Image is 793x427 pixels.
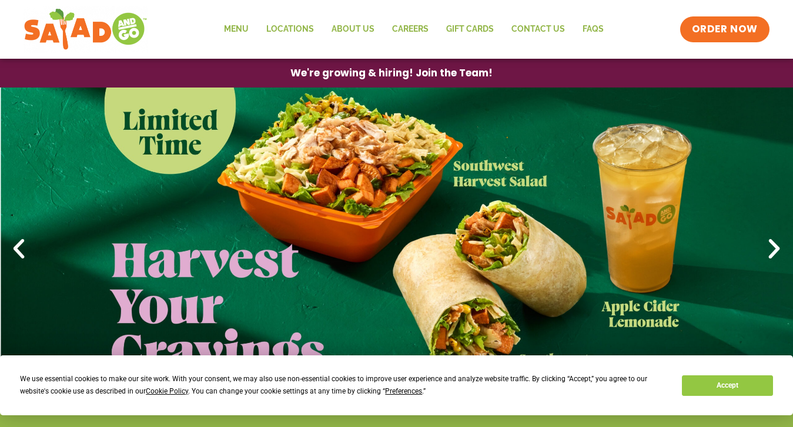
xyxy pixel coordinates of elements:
[215,16,257,43] a: Menu
[680,16,769,42] a: ORDER NOW
[503,16,574,43] a: Contact Us
[383,16,437,43] a: Careers
[24,6,148,53] img: new-SAG-logo-768×292
[323,16,383,43] a: About Us
[290,68,493,78] span: We're growing & hiring! Join the Team!
[682,375,772,396] button: Accept
[215,16,613,43] nav: Menu
[761,236,787,262] div: Next slide
[6,236,32,262] div: Previous slide
[273,59,510,87] a: We're growing & hiring! Join the Team!
[692,22,758,36] span: ORDER NOW
[257,16,323,43] a: Locations
[385,387,422,395] span: Preferences
[574,16,613,43] a: FAQs
[146,387,188,395] span: Cookie Policy
[437,16,503,43] a: GIFT CARDS
[20,373,668,398] div: We use essential cookies to make our site work. With your consent, we may also use non-essential ...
